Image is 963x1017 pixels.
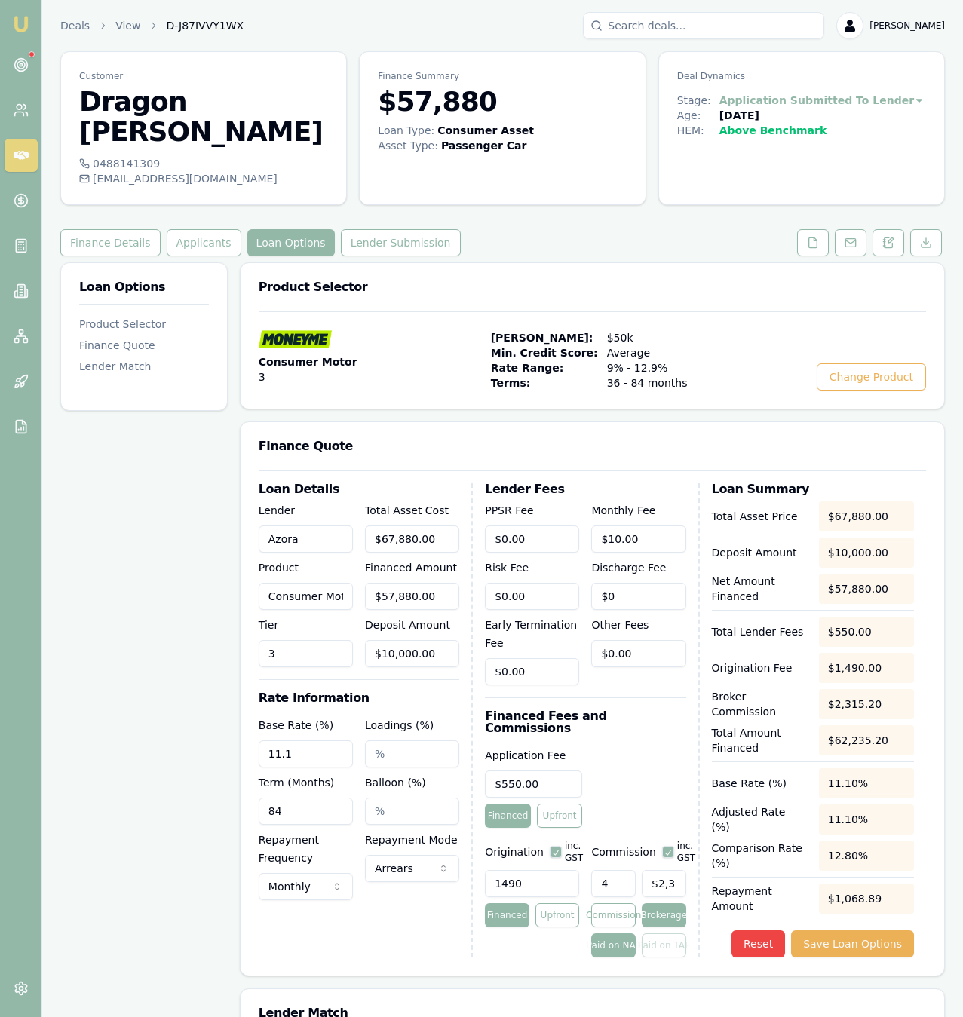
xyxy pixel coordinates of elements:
[491,345,598,360] span: Min. Credit Score:
[819,804,914,835] div: 11.10%
[535,903,580,927] button: Upfront
[365,719,434,731] label: Loadings (%)
[378,70,627,82] p: Finance Summary
[591,870,636,897] input: %
[607,375,717,391] span: 36 - 84 months
[79,359,209,374] div: Lender Match
[712,545,807,560] p: Deposit Amount
[869,20,945,32] span: [PERSON_NAME]
[79,70,328,82] p: Customer
[485,658,579,685] input: $
[244,229,338,256] a: Loan Options
[712,776,807,791] p: Base Rate (%)
[60,18,244,33] nav: breadcrumb
[115,18,140,33] a: View
[591,847,655,857] label: Commission
[378,138,438,153] div: Asset Type :
[259,740,353,767] input: %
[591,562,666,574] label: Discharge Fee
[677,123,719,138] div: HEM:
[437,123,534,138] div: Consumer Asset
[485,749,566,761] label: Application Fee
[591,525,685,553] input: $
[719,123,827,138] div: Above Benchmark
[259,440,926,452] h3: Finance Quote
[365,740,459,767] input: %
[338,229,464,256] a: Lender Submission
[485,710,685,734] h3: Financed Fees and Commissions
[719,93,925,108] button: Application Submitted To Lender
[712,804,807,835] p: Adjusted Rate (%)
[583,12,824,39] input: Search deals
[491,330,598,345] span: [PERSON_NAME]:
[712,660,807,675] p: Origination Fee
[719,108,759,123] div: [DATE]
[259,719,333,731] label: Base Rate (%)
[712,841,807,871] p: Comparison Rate (%)
[365,562,457,574] label: Financed Amount
[259,504,295,516] label: Lender
[712,483,914,495] h3: Loan Summary
[591,504,655,516] label: Monthly Fee
[259,777,334,789] label: Term (Months)
[677,108,719,123] div: Age:
[378,123,434,138] div: Loan Type:
[167,229,241,256] button: Applicants
[491,375,598,391] span: Terms:
[607,360,717,375] span: 9% - 12.9%
[259,330,332,348] img: Azora
[485,583,579,610] input: $
[79,171,328,186] div: [EMAIL_ADDRESS][DOMAIN_NAME]
[819,768,914,798] div: 11.10%
[485,483,685,495] h3: Lender Fees
[591,640,685,667] input: $
[365,619,450,631] label: Deposit Amount
[485,903,529,927] button: Financed
[79,317,209,332] div: Product Selector
[819,617,914,647] div: $550.00
[259,354,357,369] span: Consumer Motor
[819,574,914,604] div: $57,880.00
[365,777,426,789] label: Balloon (%)
[712,689,807,719] p: Broker Commission
[550,840,583,864] div: inc. GST
[607,345,717,360] span: Average
[79,281,209,293] h3: Loan Options
[485,804,531,828] button: Financed
[591,583,685,610] input: $
[378,87,627,117] h3: $57,880
[79,87,328,147] h3: Dragon [PERSON_NAME]
[485,562,529,574] label: Risk Fee
[79,338,209,353] div: Finance Quote
[591,619,649,631] label: Other Fees
[485,847,544,857] label: Origination
[60,18,90,33] a: Deals
[537,804,583,828] button: Upfront
[642,903,686,927] button: Brokerage
[819,689,914,719] div: $2,315.20
[819,884,914,914] div: $1,068.89
[259,692,459,704] h3: Rate Information
[247,229,335,256] button: Loan Options
[341,229,461,256] button: Lender Submission
[365,798,459,825] input: %
[819,653,914,683] div: $1,490.00
[365,640,459,667] input: $
[79,156,328,171] div: 0488141309
[485,619,577,649] label: Early Termination Fee
[712,574,807,604] p: Net Amount Financed
[819,725,914,755] div: $62,235.20
[819,841,914,871] div: 12.80%
[365,525,459,553] input: $
[259,619,278,631] label: Tier
[491,360,598,375] span: Rate Range:
[677,93,719,108] div: Stage:
[731,930,785,957] button: Reset
[259,562,299,574] label: Product
[591,903,636,927] button: Commission
[591,933,636,957] button: Paid on NAF
[817,363,926,391] button: Change Product
[607,330,717,345] span: $50k
[259,483,459,495] h3: Loan Details
[485,770,582,798] input: $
